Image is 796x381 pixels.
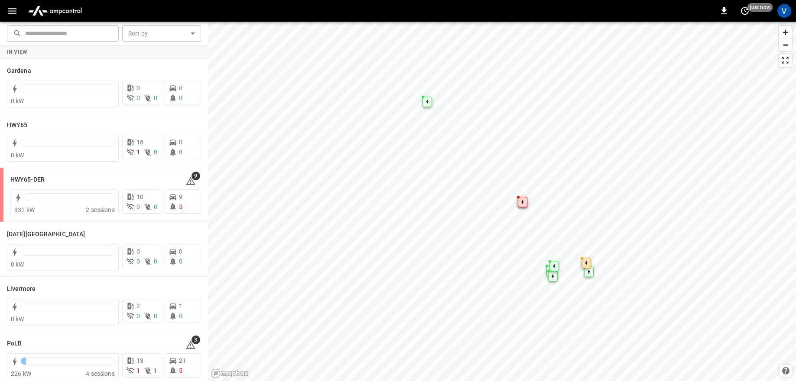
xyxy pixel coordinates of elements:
span: 2 [136,303,140,309]
span: 0 kW [11,261,24,268]
span: 0 [179,313,182,319]
span: just now [747,3,773,12]
div: Map marker [518,197,527,207]
span: 0 kW [11,152,24,159]
span: 0 [179,94,182,101]
h6: Livermore [7,284,36,294]
span: 0 [154,258,157,265]
span: 1 [179,303,182,309]
span: 0 [154,203,157,210]
div: Map marker [584,267,594,277]
strong: In View [7,49,28,55]
div: Map marker [548,271,558,281]
span: 0 [136,203,140,210]
button: Zoom out [779,39,792,51]
span: 0 [136,258,140,265]
h6: HWY65-DER [10,175,45,185]
span: 0 [154,149,157,156]
span: 1 [136,149,140,156]
span: 0 [136,94,140,101]
h6: Karma Center [7,230,85,239]
h6: HWY65 [7,120,28,130]
div: profile-icon [777,4,791,18]
div: Map marker [422,97,432,107]
span: 0 [154,94,157,101]
span: 0 [136,313,140,319]
span: 2 sessions [86,206,115,213]
span: 10 [136,193,143,200]
span: 13 [136,357,143,364]
span: 331 kW [14,206,35,213]
div: Map marker [546,266,556,276]
span: 5 [179,203,182,210]
h6: Gardena [7,66,31,76]
span: 4 sessions [86,370,115,377]
a: Mapbox homepage [211,368,249,378]
span: 0 kW [11,316,24,322]
span: 21 [179,357,186,364]
span: 0 [154,313,157,319]
span: 0 [136,85,140,91]
span: 1 [136,367,140,374]
span: 0 [179,85,182,91]
span: 5 [179,367,182,374]
button: set refresh interval [738,4,752,18]
span: 1 [154,367,157,374]
span: 3 [192,335,200,344]
div: Map marker [549,261,559,271]
span: 0 [179,139,182,146]
span: 0 [179,248,182,255]
span: 226 kW [11,370,31,377]
span: 0 [179,149,182,156]
span: 9 [179,193,182,200]
img: ampcontrol.io logo [25,3,85,19]
span: 16 [136,139,143,146]
button: Zoom in [779,26,792,39]
span: 9 [192,172,200,180]
span: 0 [179,258,182,265]
div: Map marker [582,258,591,268]
span: 0 kW [11,98,24,104]
span: 0 [136,248,140,255]
h6: PoLB [7,339,22,348]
